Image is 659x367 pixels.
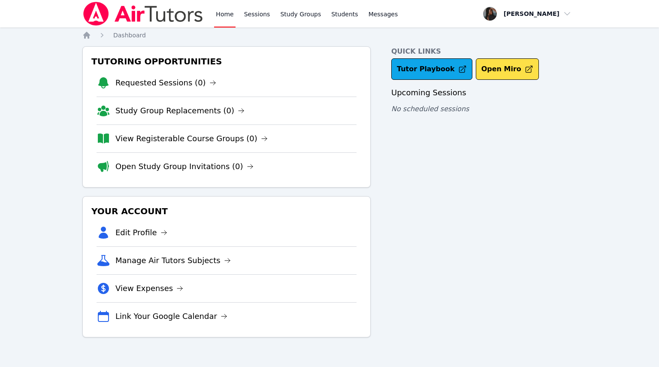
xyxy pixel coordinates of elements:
[115,77,216,89] a: Requested Sessions (0)
[113,31,146,39] a: Dashboard
[391,87,577,99] h3: Upcoming Sessions
[115,161,254,173] a: Open Study Group Invitations (0)
[115,105,245,117] a: Study Group Replacements (0)
[369,10,398,18] span: Messages
[90,203,363,219] h3: Your Account
[391,58,472,80] a: Tutor Playbook
[391,105,469,113] span: No scheduled sessions
[113,32,146,39] span: Dashboard
[82,31,577,39] nav: Breadcrumb
[115,310,227,322] a: Link Your Google Calendar
[115,282,183,294] a: View Expenses
[115,227,167,239] a: Edit Profile
[476,58,539,80] button: Open Miro
[115,133,268,145] a: View Registerable Course Groups (0)
[115,255,231,267] a: Manage Air Tutors Subjects
[90,54,363,69] h3: Tutoring Opportunities
[82,2,204,26] img: Air Tutors
[391,46,577,57] h4: Quick Links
